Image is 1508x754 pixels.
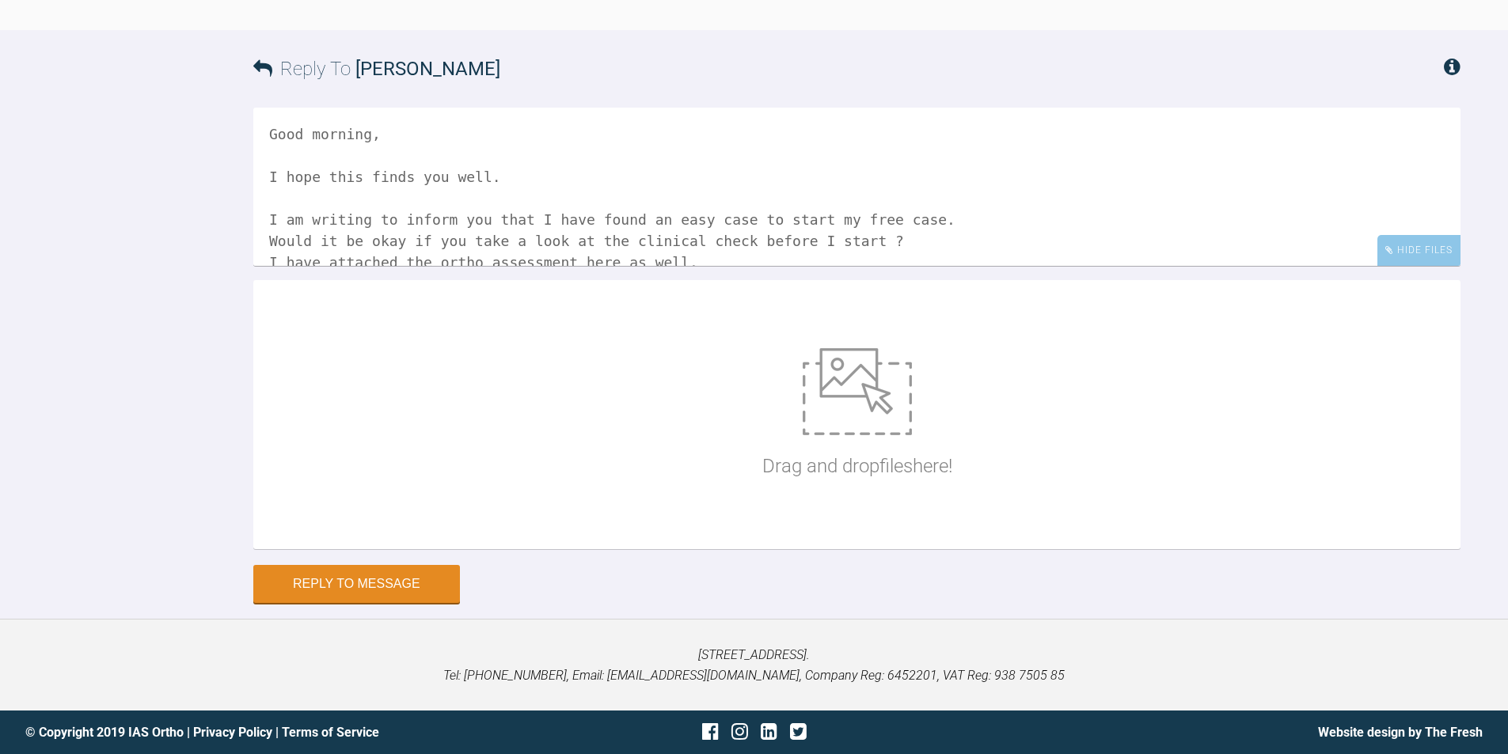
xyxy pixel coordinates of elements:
p: Drag and drop files here! [762,451,952,481]
a: Website design by The Fresh [1318,725,1483,740]
div: © Copyright 2019 IAS Ortho | | [25,722,511,743]
button: Reply to Message [253,565,460,603]
span: [PERSON_NAME] [355,58,500,80]
p: [STREET_ADDRESS]. Tel: [PHONE_NUMBER], Email: [EMAIL_ADDRESS][DOMAIN_NAME], Company Reg: 6452201,... [25,645,1483,685]
h3: Reply To [253,54,500,84]
div: Hide Files [1377,235,1461,266]
a: Terms of Service [282,725,379,740]
textarea: Good morning, I hope this finds you well. I am writing to inform you that I have found an easy ca... [253,108,1461,266]
a: Privacy Policy [193,725,272,740]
